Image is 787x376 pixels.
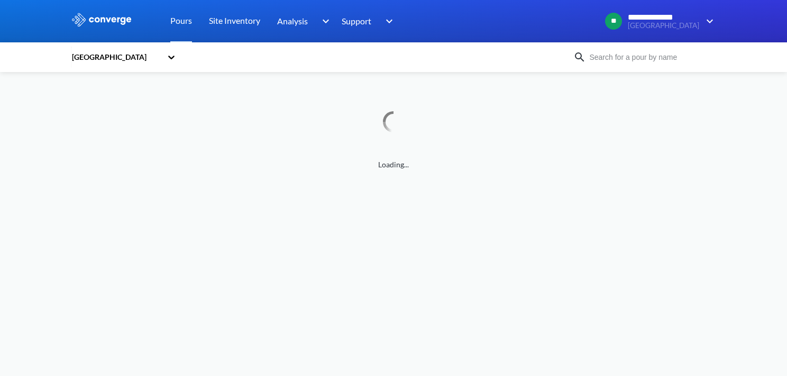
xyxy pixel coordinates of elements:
[573,51,586,64] img: icon-search.svg
[586,51,714,63] input: Search for a pour by name
[342,14,371,28] span: Support
[71,13,132,26] img: logo_ewhite.svg
[71,159,716,171] span: Loading...
[699,15,716,28] img: downArrow.svg
[277,14,308,28] span: Analysis
[628,22,699,30] span: [GEOGRAPHIC_DATA]
[315,15,332,28] img: downArrow.svg
[71,51,162,63] div: [GEOGRAPHIC_DATA]
[379,15,396,28] img: downArrow.svg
